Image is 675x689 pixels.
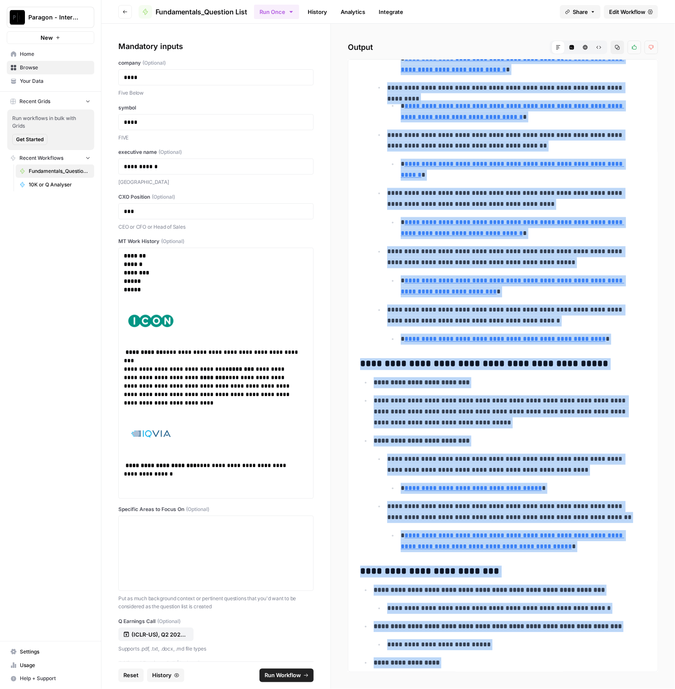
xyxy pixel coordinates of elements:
[147,669,184,682] button: History
[12,134,47,145] button: Get Started
[7,659,94,672] a: Usage
[573,8,588,16] span: Share
[29,181,90,189] span: 10K or Q Analyser
[131,630,186,639] p: (ICLR-US), Q2 2025 Earnings Call, [DATE] 8_00 AM ET.pdf
[152,193,175,201] span: (Optional)
[20,662,90,669] span: Usage
[123,671,139,680] span: Reset
[7,645,94,659] a: Settings
[118,506,314,513] label: Specific Areas to Focus On
[118,223,314,231] p: CEO or CFO or Head of Sales
[7,95,94,108] button: Recent Grids
[118,669,144,682] button: Reset
[156,7,247,17] span: Fundamentals_Question List
[560,5,601,19] button: Share
[118,59,314,67] label: company
[20,77,90,85] span: Your Data
[118,193,314,201] label: CXO Position
[118,148,314,156] label: executive name
[348,41,658,54] h2: Output
[12,115,89,130] span: Run workflows in bulk with Grids
[118,238,314,245] label: MT Work History
[20,50,90,58] span: Home
[159,148,182,156] span: (Optional)
[16,164,94,178] a: Fundamentals_Question List
[16,178,94,191] a: 10K or Q Analyser
[161,238,184,245] span: (Optional)
[118,41,314,52] div: Mandatory inputs
[20,64,90,71] span: Browse
[7,47,94,61] a: Home
[186,506,209,513] span: (Optional)
[118,89,314,97] p: Five Below
[374,5,408,19] a: Integrate
[118,645,314,653] p: Supports .pdf, .txt, .docx, .md file types
[28,13,79,22] span: Paragon - Internal Usage
[177,659,200,667] span: (Optional)
[118,134,314,142] p: FIVE
[7,31,94,44] button: New
[19,98,50,105] span: Recent Grids
[139,5,247,19] a: Fundamentals_Question List
[260,669,314,682] button: Run Workflow
[20,648,90,656] span: Settings
[118,178,314,186] p: [GEOGRAPHIC_DATA]
[118,659,314,667] label: Q Minus 1 Earnings Call
[41,33,53,42] span: New
[157,618,180,625] span: (Optional)
[303,5,332,19] a: History
[29,167,90,175] span: Fundamentals_Question List
[7,152,94,164] button: Recent Workflows
[7,7,94,28] button: Workspace: Paragon - Internal Usage
[118,104,314,112] label: symbol
[118,618,314,625] label: Q Earnings Call
[254,5,299,19] button: Run Once
[20,675,90,683] span: Help + Support
[7,61,94,74] a: Browse
[152,671,172,680] span: History
[10,10,25,25] img: Paragon - Internal Usage Logo
[118,628,194,641] button: (ICLR-US), Q2 2025 Earnings Call, [DATE] 8_00 AM ET.pdf
[7,672,94,686] button: Help + Support
[142,59,166,67] span: (Optional)
[16,136,44,143] span: Get Started
[7,74,94,88] a: Your Data
[19,154,63,162] span: Recent Workflows
[336,5,370,19] a: Analytics
[118,594,314,611] p: Put as much background context or pertinent questions that you'd want to be considered as the que...
[265,671,301,680] span: Run Workflow
[609,8,645,16] span: Edit Workflow
[604,5,658,19] a: Edit Workflow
